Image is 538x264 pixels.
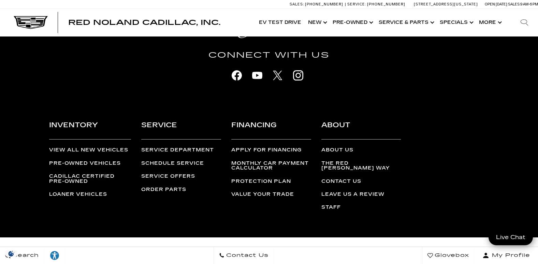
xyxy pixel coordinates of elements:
[14,16,48,29] img: Cadillac Dark Logo with Cadillac White Text
[290,2,345,6] a: Sales: [PHONE_NUMBER]
[141,119,221,140] h3: Service
[367,2,405,6] span: [PHONE_NUMBER]
[485,2,507,6] span: Open [DATE]
[44,250,65,261] div: Explore your accessibility options
[321,192,401,197] a: Leave Us a Review
[231,192,311,197] a: Value Your Trade
[321,179,401,184] a: Contact Us
[231,119,311,140] h3: Financing
[231,161,311,171] a: Monthly Car Payment Calculator
[436,9,476,36] a: Specials
[256,9,305,36] a: EV Test Drive
[214,247,274,264] a: Contact Us
[290,67,307,84] a: instagram
[11,251,39,260] span: Search
[305,2,343,6] span: [PHONE_NUMBER]
[321,161,401,171] a: The Red [PERSON_NAME] Way
[49,174,131,184] a: Cadillac Certified Pre-Owned
[249,67,266,84] a: youtube
[269,67,286,84] a: X
[493,233,529,241] span: Live Chat
[68,19,220,26] a: Red Noland Cadillac, Inc.
[321,205,401,210] a: Staff
[141,187,221,192] a: Order Parts
[231,179,311,184] a: Protection Plan
[347,2,366,6] span: Service:
[224,251,268,260] span: Contact Us
[489,229,533,245] a: Live Chat
[433,251,469,260] span: Glovebox
[414,2,478,6] a: [STREET_ADDRESS][US_STATE]
[49,148,131,152] a: View All New Vehicles
[49,49,489,61] h4: Connect With Us
[49,161,131,166] a: Pre-Owned Vehicles
[321,119,401,140] h3: About
[49,192,131,197] a: Loaner Vehicles
[141,161,221,166] a: Schedule Service
[345,2,407,6] a: Service: [PHONE_NUMBER]
[508,2,520,6] span: Sales:
[305,9,329,36] a: New
[520,2,538,6] span: 9 AM-6 PM
[422,247,475,264] a: Glovebox
[44,247,65,264] a: Explore your accessibility options
[3,250,19,257] section: Click to Open Cookie Consent Modal
[49,119,131,140] h3: Inventory
[3,250,19,257] img: Opt-Out Icon
[290,2,304,6] span: Sales:
[475,247,538,264] button: Open user profile menu
[511,9,538,36] div: Search
[489,251,530,260] span: My Profile
[476,9,504,36] button: More
[141,174,221,179] a: Service Offers
[141,148,221,152] a: Service Department
[321,148,401,152] a: About Us
[68,18,220,27] span: Red Noland Cadillac, Inc.
[375,9,436,36] a: Service & Parts
[231,148,311,152] a: Apply for Financing
[228,67,245,84] a: facebook
[329,9,375,36] a: Pre-Owned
